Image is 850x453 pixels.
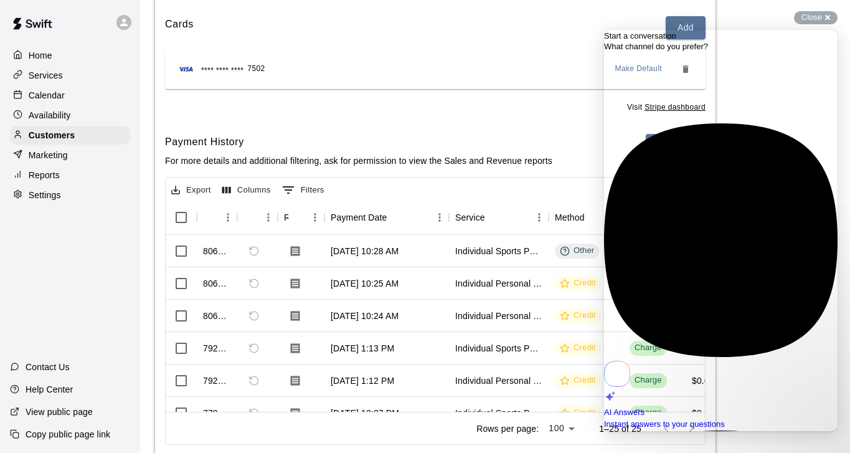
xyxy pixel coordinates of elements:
[29,49,52,62] p: Home
[29,129,75,141] p: Customers
[560,407,596,419] div: Credit
[430,208,449,227] button: Menu
[455,374,542,387] div: Individual Personal Training
[243,209,261,226] button: Sort
[165,134,552,150] h6: Payment History
[284,337,306,360] button: Download Receipt
[10,166,130,184] a: Reports
[29,69,63,82] p: Services
[455,245,542,257] div: Individual Sports Performance Training
[455,277,542,290] div: Individual Personal Training
[387,209,405,226] button: Sort
[666,16,706,39] button: Add
[284,305,306,327] button: Download Receipt
[485,209,503,226] button: Sort
[331,342,394,355] div: Sep 2, 2025, 1:13 PM
[203,209,220,226] button: Sort
[278,200,324,235] div: Receipt
[284,200,288,235] div: Receipt
[284,272,306,295] button: Download Receipt
[560,277,596,289] div: Credit
[284,370,306,392] button: Download Receipt
[243,273,265,294] span: Refund payment
[288,209,306,226] button: Sort
[29,109,71,122] p: Availability
[279,180,328,200] button: Show filters
[794,11,838,24] button: Close
[259,208,278,227] button: Menu
[26,361,70,373] p: Contact Us
[476,422,539,435] p: Rows per page:
[604,30,838,431] iframe: Help Scout Beacon - Live Chat, Contact Form, and Knowledge Base
[555,200,585,235] div: Method
[560,310,596,322] div: Credit
[175,63,197,75] img: Credit card brand logo
[26,406,93,418] p: View public page
[29,89,65,102] p: Calendar
[331,407,399,419] div: Aug 27, 2025, 12:27 PM
[237,200,278,235] div: Refund
[203,277,231,290] div: 806485
[544,419,579,437] div: 100
[243,241,265,262] span: Refund payment
[29,169,60,181] p: Reports
[549,200,623,235] div: Method
[530,208,549,227] button: Menu
[455,342,542,355] div: Individual Sports Performance Training
[203,310,231,322] div: 806479
[203,407,231,419] div: 778658
[10,186,130,204] a: Settings
[331,374,394,387] div: Sep 2, 2025, 1:12 PM
[10,146,130,165] a: Marketing
[455,200,485,235] div: Service
[331,245,399,257] div: Sep 9, 2025, 10:28 AM
[560,374,596,386] div: Credit
[243,305,265,327] span: Refund payment
[331,277,399,290] div: Sep 9, 2025, 10:25 AM
[247,63,265,75] span: 7502
[29,189,61,201] p: Settings
[455,407,542,419] div: Individual Sports Performance Training
[449,200,549,235] div: Service
[331,200,387,235] div: Payment Date
[306,208,324,227] button: Menu
[10,106,130,125] a: Availability
[331,310,399,322] div: Sep 9, 2025, 10:24 AM
[29,149,68,161] p: Marketing
[165,155,552,167] p: For more details and additional filtering, ask for permission to view the Sales and Revenue reports
[243,370,265,391] span: Refund payment
[10,86,130,105] a: Calendar
[203,374,231,387] div: 792726
[197,200,237,235] div: Id
[203,245,231,257] div: 806492
[585,209,602,226] button: Sort
[26,428,110,441] p: Copy public page link
[26,383,73,396] p: Help Center
[219,208,237,227] button: Menu
[243,403,265,424] span: Refund payment
[324,200,449,235] div: Payment Date
[284,240,306,262] button: Download Receipt
[10,66,130,85] a: Services
[243,338,265,359] span: Refund payment
[560,342,596,354] div: Credit
[455,310,542,322] div: Individual Personal Training
[599,422,641,435] p: 1–25 of 25
[165,16,194,39] h6: Cards
[10,46,130,65] a: Home
[219,181,274,200] button: Select columns
[560,245,594,257] div: Other
[801,12,822,22] span: Close
[203,342,231,355] div: 792730
[168,181,214,200] button: Export
[284,402,306,424] button: Download Receipt
[10,126,130,145] a: Customers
